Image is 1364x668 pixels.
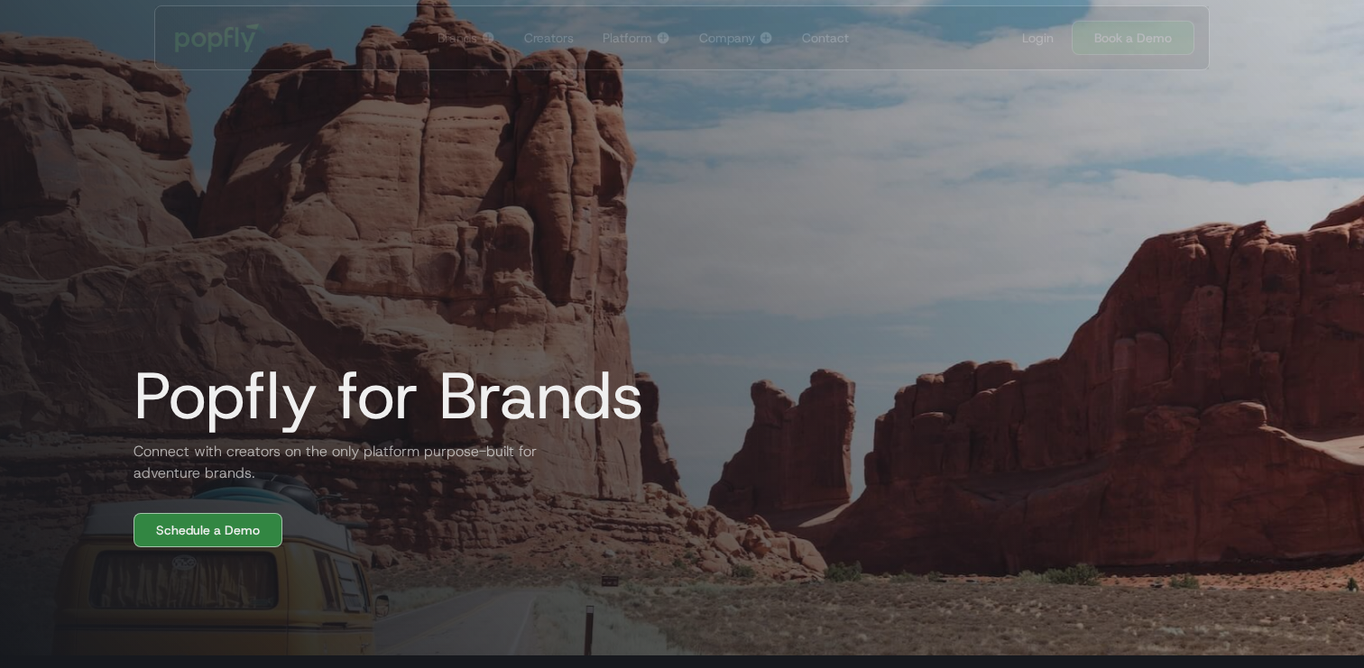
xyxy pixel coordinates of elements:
div: Brands [438,29,477,47]
h2: Connect with creators on the only platform purpose-built for adventure brands. [119,441,552,484]
a: Creators [517,6,581,69]
a: Contact [795,6,856,69]
div: Creators [524,29,574,47]
div: Login [1022,29,1054,47]
h1: Popfly for Brands [119,360,644,432]
a: Book a Demo [1072,21,1194,55]
a: Login [1015,29,1061,47]
div: Contact [802,29,849,47]
a: Schedule a Demo [134,513,282,547]
div: Platform [603,29,652,47]
div: Company [699,29,755,47]
a: home [162,11,279,65]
